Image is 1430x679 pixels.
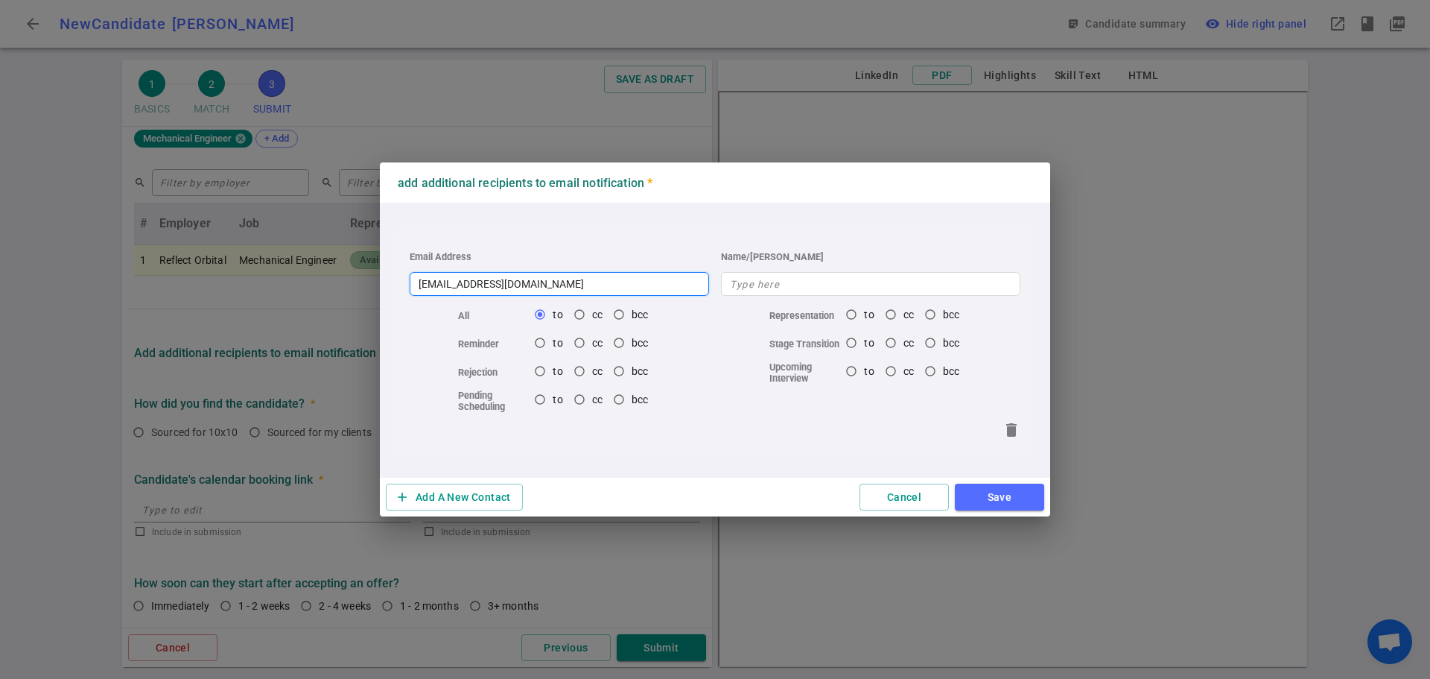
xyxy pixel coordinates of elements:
button: Remove contact [997,415,1026,445]
i: delete [1002,421,1020,439]
span: bcc [943,365,959,377]
span: cc [592,337,603,349]
span: to [553,337,562,349]
h3: Upcoming interview [769,361,841,384]
span: bcc [632,309,648,320]
span: cc [903,337,914,349]
span: cc [592,394,603,405]
span: to [864,337,874,349]
h3: Name/[PERSON_NAME] [721,251,1020,262]
input: Type here [721,272,1020,296]
span: to [553,365,562,377]
button: Save [955,484,1044,511]
h3: Representation [769,310,841,321]
span: cc [903,309,914,320]
button: Cancel [859,484,949,511]
h3: Email Address [410,251,471,262]
span: to [553,394,562,405]
button: addAdd A New Contact [386,484,523,511]
h3: Pending scheduling [458,390,530,412]
span: to [553,309,562,320]
span: bcc [943,309,959,320]
h3: Stage Transition [769,338,841,350]
span: bcc [943,337,959,349]
span: bcc [632,337,648,349]
i: add [395,490,410,505]
span: cc [903,365,914,377]
h3: Reminder [458,338,530,350]
h3: Rejection [458,367,530,378]
span: bcc [632,394,648,405]
span: cc [592,309,603,320]
strong: Add additional recipients to email notification [398,176,652,190]
span: to [864,309,874,320]
span: cc [592,365,603,377]
span: to [864,365,874,377]
h3: All [458,310,530,321]
input: Type here [410,272,709,296]
span: bcc [632,365,648,377]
